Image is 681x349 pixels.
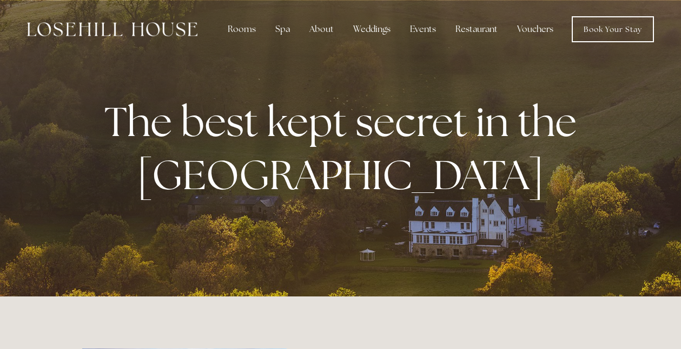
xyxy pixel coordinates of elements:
[301,18,342,40] div: About
[572,16,654,42] a: Book Your Stay
[219,18,265,40] div: Rooms
[508,18,562,40] a: Vouchers
[104,95,585,201] strong: The best kept secret in the [GEOGRAPHIC_DATA]
[27,22,197,36] img: Losehill House
[267,18,299,40] div: Spa
[345,18,399,40] div: Weddings
[401,18,445,40] div: Events
[447,18,506,40] div: Restaurant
